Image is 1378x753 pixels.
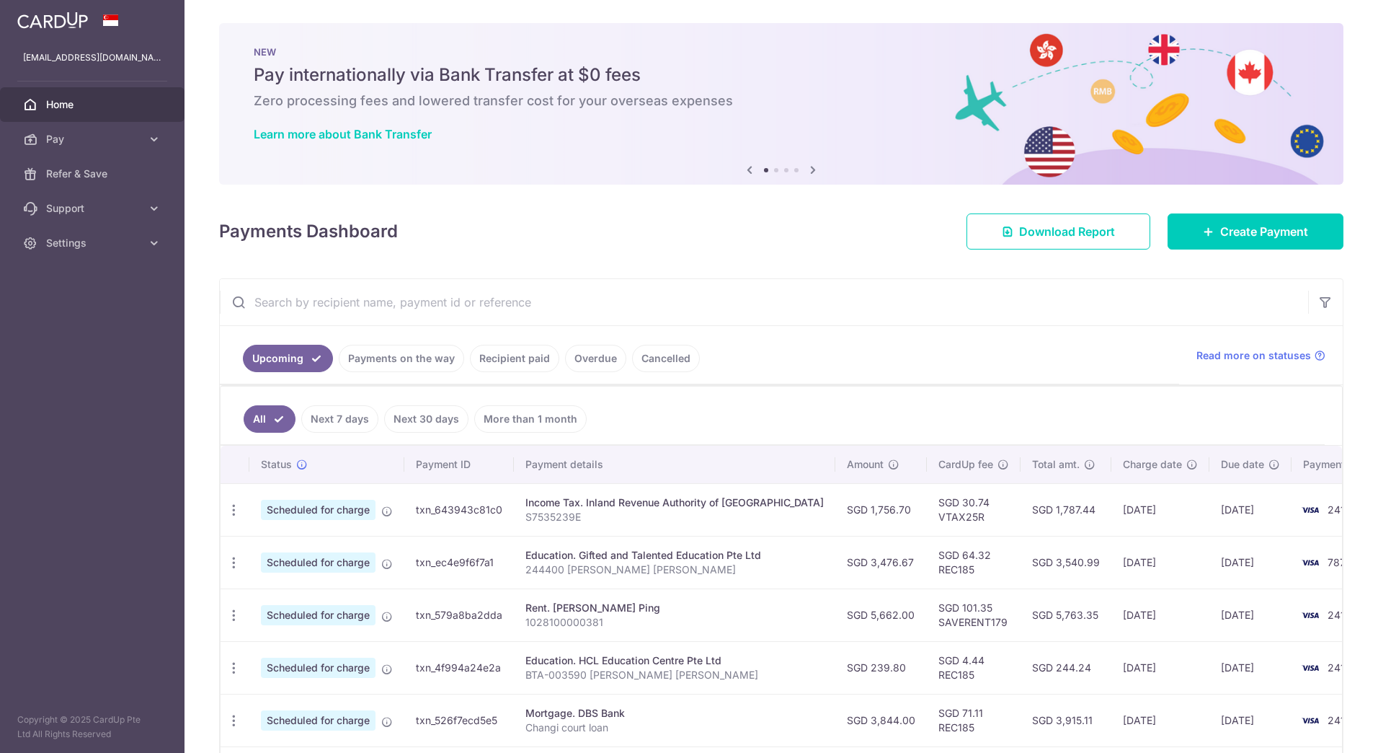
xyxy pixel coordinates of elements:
td: txn_643943c81c0 [404,483,514,536]
span: 2410 [1328,609,1351,621]
h4: Payments Dashboard [219,219,398,245]
td: SGD 3,844.00 [835,694,927,747]
div: Education. Gifted and Talented Education Pte Ltd [525,548,824,563]
span: Home [46,97,141,112]
span: CardUp fee [938,457,993,472]
td: [DATE] [1111,589,1209,641]
a: Next 30 days [384,405,468,433]
h6: Zero processing fees and lowered transfer cost for your overseas expenses [254,92,1309,110]
p: S7535239E [525,510,824,524]
span: Pay [46,132,141,146]
span: Support [46,201,141,216]
td: txn_ec4e9f6f7a1 [404,536,514,589]
th: Payment details [514,446,835,483]
div: Mortgage. DBS Bank [525,706,824,721]
td: SGD 244.24 [1021,641,1111,694]
span: 2410 [1328,714,1351,726]
img: CardUp [17,12,88,29]
td: [DATE] [1209,641,1292,694]
td: [DATE] [1111,694,1209,747]
span: 2410 [1328,503,1351,516]
a: More than 1 month [474,405,587,433]
td: SGD 3,476.67 [835,536,927,589]
span: Due date [1221,457,1264,472]
p: Changi court loan [525,721,824,735]
td: SGD 3,915.11 [1021,694,1111,747]
img: Bank Card [1296,501,1325,519]
img: Bank transfer banner [219,23,1343,185]
td: SGD 1,756.70 [835,483,927,536]
img: Bank Card [1296,712,1325,729]
span: Status [261,457,292,472]
img: Bank Card [1296,554,1325,571]
span: Scheduled for charge [261,658,375,678]
td: txn_4f994a24e2a [404,641,514,694]
a: Cancelled [632,345,700,372]
span: Total amt. [1032,457,1080,472]
a: Learn more about Bank Transfer [254,127,432,141]
span: 7874 [1328,556,1351,568]
p: BTA-003590 [PERSON_NAME] [PERSON_NAME] [525,668,824,682]
h5: Pay internationally via Bank Transfer at $0 fees [254,63,1309,87]
a: Create Payment [1168,213,1343,250]
p: 1028100000381 [525,615,824,630]
a: Overdue [565,345,626,372]
img: Bank Card [1296,659,1325,677]
td: [DATE] [1209,483,1292,536]
span: Scheduled for charge [261,710,375,731]
td: SGD 1,787.44 [1021,483,1111,536]
span: 2410 [1328,661,1351,674]
a: Download Report [966,213,1150,250]
p: [EMAIL_ADDRESS][DOMAIN_NAME] [23,50,161,65]
span: Scheduled for charge [261,500,375,520]
span: Scheduled for charge [261,552,375,573]
td: SGD 5,662.00 [835,589,927,641]
span: Settings [46,236,141,250]
input: Search by recipient name, payment id or reference [220,279,1308,325]
div: Income Tax. Inland Revenue Authority of [GEOGRAPHIC_DATA] [525,496,824,510]
span: Scheduled for charge [261,605,375,625]
td: SGD 239.80 [835,641,927,694]
a: Next 7 days [301,405,378,433]
img: Bank Card [1296,607,1325,624]
td: SGD 64.32 REC185 [927,536,1021,589]
a: Recipient paid [470,345,559,372]
a: All [244,405,295,433]
p: 244400 [PERSON_NAME] [PERSON_NAME] [525,563,824,577]
a: Read more on statuses [1196,348,1325,363]
span: Refer & Save [46,167,141,181]
span: Read more on statuses [1196,348,1311,363]
div: Rent. [PERSON_NAME] Ping [525,601,824,615]
td: SGD 3,540.99 [1021,536,1111,589]
span: Create Payment [1220,223,1308,240]
td: SGD 30.74 VTAX25R [927,483,1021,536]
p: NEW [254,46,1309,58]
td: [DATE] [1209,694,1292,747]
span: Amount [847,457,884,472]
td: [DATE] [1209,589,1292,641]
td: SGD 4.44 REC185 [927,641,1021,694]
td: SGD 101.35 SAVERENT179 [927,589,1021,641]
span: Download Report [1019,223,1115,240]
div: Education. HCL Education Centre Pte Ltd [525,653,824,668]
th: Payment ID [404,446,514,483]
a: Payments on the way [339,345,464,372]
td: txn_579a8ba2dda [404,589,514,641]
td: [DATE] [1111,483,1209,536]
span: Charge date [1123,457,1182,472]
td: [DATE] [1111,536,1209,589]
td: SGD 71.11 REC185 [927,694,1021,747]
td: [DATE] [1111,641,1209,694]
td: SGD 5,763.35 [1021,589,1111,641]
td: [DATE] [1209,536,1292,589]
a: Upcoming [243,345,333,372]
td: txn_526f7ecd5e5 [404,694,514,747]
